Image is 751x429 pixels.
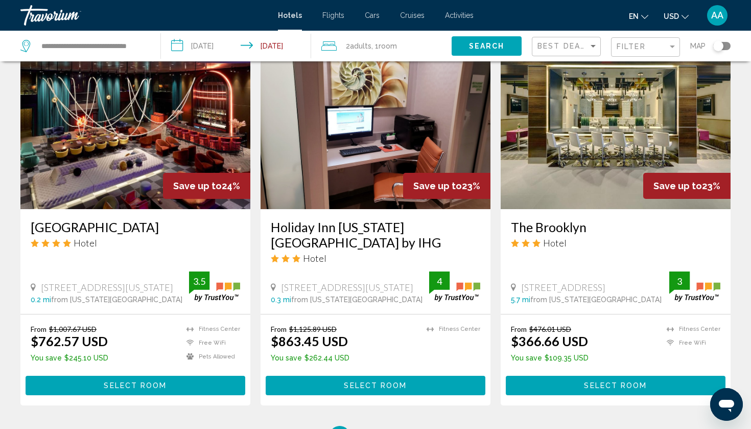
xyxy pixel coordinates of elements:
[669,272,720,302] img: trustyou-badge.svg
[629,12,639,20] span: en
[511,219,720,235] a: The Brooklyn
[31,333,108,349] ins: $762.57 USD
[322,11,344,19] a: Flights
[104,382,167,390] span: Select Room
[400,11,425,19] a: Cruises
[662,338,720,347] li: Free WiFi
[31,325,46,333] span: From
[271,354,349,362] p: $262.44 USD
[452,36,522,55] button: Search
[266,376,485,395] button: Select Room
[511,325,527,333] span: From
[31,354,108,362] p: $245.10 USD
[271,325,287,333] span: From
[278,11,302,19] a: Hotels
[501,46,731,209] img: Hotel image
[41,282,173,293] span: [STREET_ADDRESS][US_STATE]
[664,12,679,20] span: USD
[379,42,397,50] span: Room
[303,253,326,264] span: Hotel
[26,376,245,395] button: Select Room
[261,46,490,209] img: Hotel image
[161,31,312,61] button: Check-in date: Nov 4, 2025 Check-out date: Nov 7, 2025
[413,180,462,191] span: Save up to
[511,296,530,304] span: 5.7 mi
[704,5,731,26] button: User Menu
[511,237,720,249] div: 3 star Hotel
[346,39,371,53] span: 2
[584,382,647,390] span: Select Room
[271,333,348,349] ins: $863.45 USD
[543,237,567,249] span: Hotel
[537,42,598,51] mat-select: Sort by
[163,173,250,199] div: 24%
[706,41,731,51] button: Toggle map
[181,338,240,347] li: Free WiFi
[662,325,720,333] li: Fitness Center
[271,354,302,362] span: You save
[611,37,680,58] button: Filter
[653,180,702,191] span: Save up to
[181,325,240,333] li: Fitness Center
[530,296,662,304] span: from [US_STATE][GEOGRAPHIC_DATA]
[711,10,723,20] span: AA
[365,11,380,19] a: Cars
[31,354,62,362] span: You save
[181,352,240,361] li: Pets Allowed
[271,296,291,304] span: 0.3 mi
[266,378,485,390] a: Select Room
[529,325,571,333] del: $476.01 USD
[49,325,97,333] del: $1,007.67 USD
[344,382,407,390] span: Select Room
[629,9,648,24] button: Change language
[617,42,646,51] span: Filter
[506,376,725,395] button: Select Room
[289,325,337,333] del: $1,125.89 USD
[189,272,240,302] img: trustyou-badge.svg
[31,296,51,304] span: 0.2 mi
[511,354,589,362] p: $109.35 USD
[521,282,605,293] span: [STREET_ADDRESS]
[189,275,209,287] div: 3.5
[311,31,452,61] button: Travelers: 2 adults, 0 children
[281,282,413,293] span: [STREET_ADDRESS][US_STATE]
[403,173,490,199] div: 23%
[20,5,268,26] a: Travorium
[51,296,182,304] span: from [US_STATE][GEOGRAPHIC_DATA]
[511,354,542,362] span: You save
[20,46,250,209] img: Hotel image
[26,378,245,390] a: Select Room
[350,42,371,50] span: Adults
[445,11,474,19] a: Activities
[421,325,480,333] li: Fitness Center
[506,378,725,390] a: Select Room
[664,9,689,24] button: Change currency
[690,39,706,53] span: Map
[371,39,397,53] span: , 1
[469,42,505,51] span: Search
[710,388,743,421] iframe: Кнопка запуска окна обмена сообщениями
[74,237,97,249] span: Hotel
[271,253,480,264] div: 3 star Hotel
[173,180,222,191] span: Save up to
[429,272,480,302] img: trustyou-badge.svg
[537,42,591,50] span: Best Deals
[31,237,240,249] div: 4 star Hotel
[31,219,240,235] a: [GEOGRAPHIC_DATA]
[511,333,588,349] ins: $366.66 USD
[669,275,690,287] div: 3
[291,296,423,304] span: from [US_STATE][GEOGRAPHIC_DATA]
[271,219,480,250] a: Holiday Inn [US_STATE][GEOGRAPHIC_DATA] by IHG
[429,275,450,287] div: 4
